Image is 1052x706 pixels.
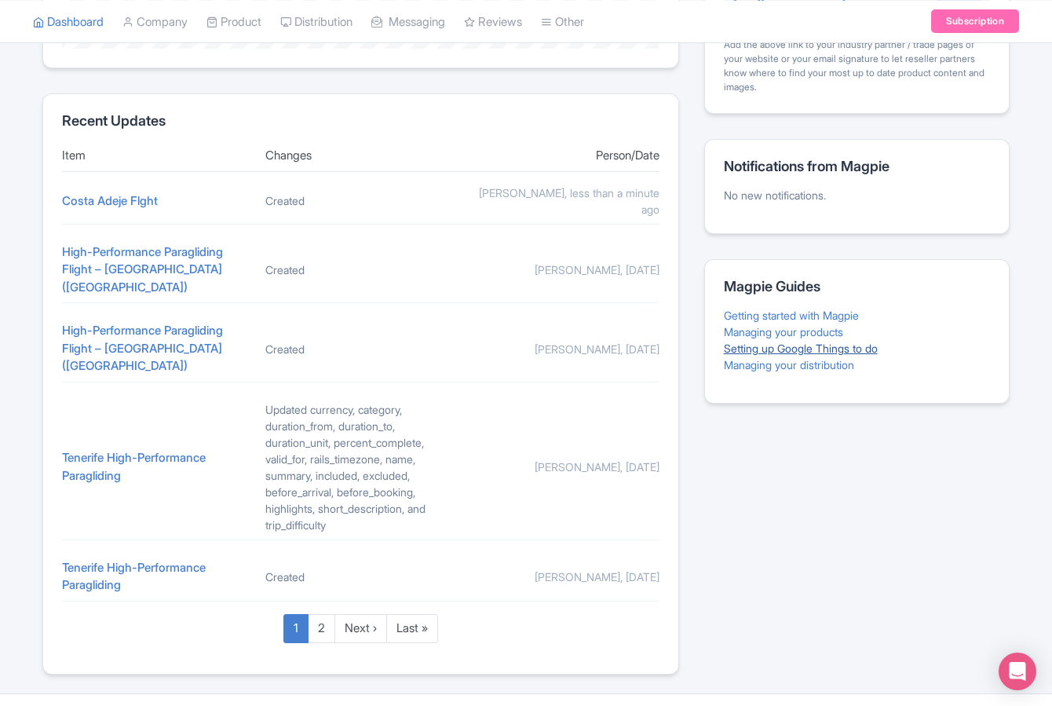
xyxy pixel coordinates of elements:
a: Tenerife High-Performance Paragliding [62,560,206,593]
div: Add the above link to your industry partner / trade pages of your website or your email signature... [724,38,990,94]
h2: Magpie Guides [724,279,990,294]
a: High-Performance Paragliding Flight – [GEOGRAPHIC_DATA] ([GEOGRAPHIC_DATA]) [62,323,223,373]
a: High-Performance Paragliding Flight – [GEOGRAPHIC_DATA] ([GEOGRAPHIC_DATA]) [62,244,223,294]
div: [PERSON_NAME], less than a minute ago [469,185,659,218]
div: Created [265,192,456,209]
div: Open Intercom Messenger [999,653,1036,690]
a: 1 [283,614,309,643]
h2: Notifications from Magpie [724,159,990,174]
a: Getting started with Magpie [724,309,859,322]
a: Tenerife High-Performance Paragliding [62,450,206,483]
div: Item [62,147,253,165]
div: Updated currency, category, duration_from, duration_to, duration_unit, percent_complete, valid_fo... [265,401,456,533]
a: Costa Adeje Flght [62,193,158,208]
a: Last » [386,614,438,643]
div: Created [265,569,456,585]
div: Person/Date [469,147,659,165]
a: 2 [308,614,335,643]
p: No new notifications. [724,187,990,203]
h2: Recent Updates [62,113,659,129]
div: [PERSON_NAME], [DATE] [469,569,659,585]
div: [PERSON_NAME], [DATE] [469,459,659,475]
a: Next › [334,614,387,643]
a: Subscription [931,9,1019,33]
div: Created [265,262,456,278]
a: Managing your distribution [724,358,854,371]
div: [PERSON_NAME], [DATE] [469,262,659,278]
div: Created [265,341,456,357]
a: Setting up Google Things to do [724,342,878,355]
div: [PERSON_NAME], [DATE] [469,341,659,357]
div: Changes [265,147,456,165]
a: Managing your products [724,325,843,338]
